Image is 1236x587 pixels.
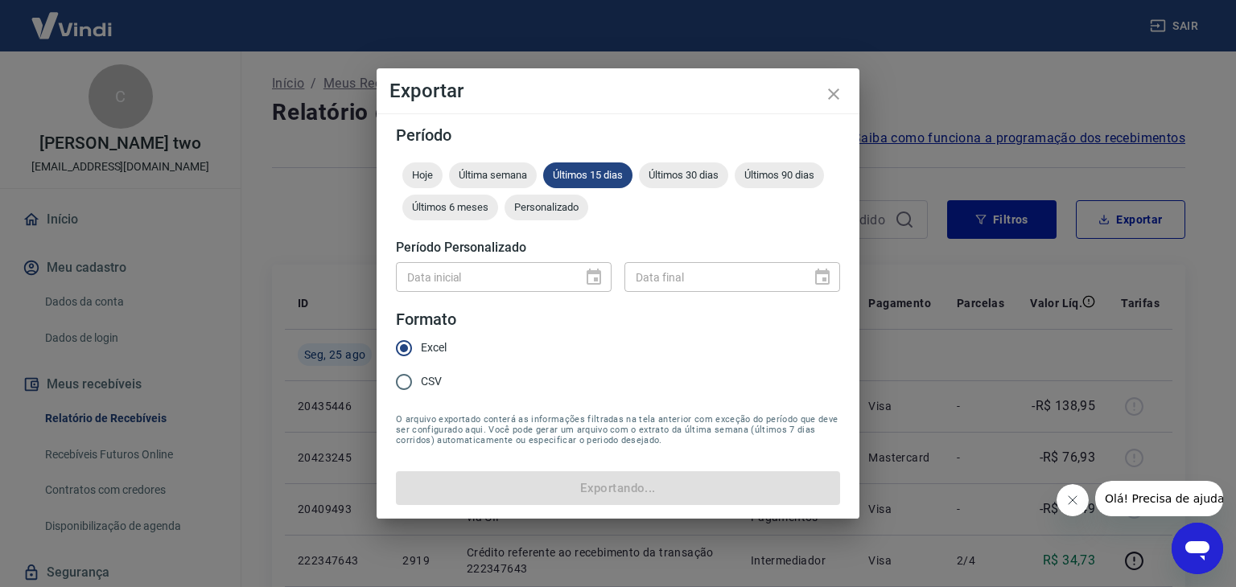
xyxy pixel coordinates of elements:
div: Hoje [402,162,443,188]
div: Últimos 30 dias [639,162,728,188]
span: Excel [421,339,447,356]
div: Última semana [449,162,537,188]
iframe: Fechar mensagem [1057,484,1089,516]
div: Últimos 15 dias [543,162,632,188]
input: DD/MM/YYYY [624,262,800,292]
span: Últimos 30 dias [639,169,728,181]
input: DD/MM/YYYY [396,262,571,292]
h5: Período [396,127,840,143]
span: Últimos 15 dias [543,169,632,181]
h5: Período Personalizado [396,240,840,256]
span: CSV [421,373,442,390]
div: Últimos 90 dias [735,162,824,188]
button: close [814,75,853,113]
span: Olá! Precisa de ajuda? [10,11,135,24]
div: Personalizado [505,195,588,220]
span: O arquivo exportado conterá as informações filtradas na tela anterior com exceção do período que ... [396,414,840,445]
span: Últimos 90 dias [735,169,824,181]
span: Última semana [449,169,537,181]
legend: Formato [396,308,456,331]
h4: Exportar [389,81,847,101]
span: Últimos 6 meses [402,201,498,213]
span: Personalizado [505,201,588,213]
iframe: Mensagem da empresa [1095,481,1223,516]
iframe: Botão para abrir a janela de mensagens [1172,523,1223,574]
div: Últimos 6 meses [402,195,498,220]
span: Hoje [402,169,443,181]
